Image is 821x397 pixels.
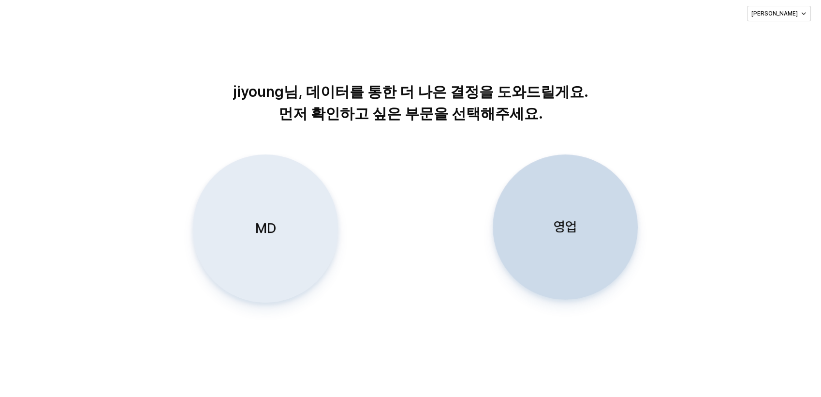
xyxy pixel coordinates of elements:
[751,10,798,17] p: [PERSON_NAME]
[554,218,577,236] p: 영업
[164,81,658,124] p: jiyoung님, 데이터를 통한 더 나은 결정을 도와드릴게요. 먼저 확인하고 싶은 부문을 선택해주세요.
[747,6,811,21] button: [PERSON_NAME]
[193,154,338,303] button: MD
[493,154,638,300] button: 영업
[255,219,276,237] p: MD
